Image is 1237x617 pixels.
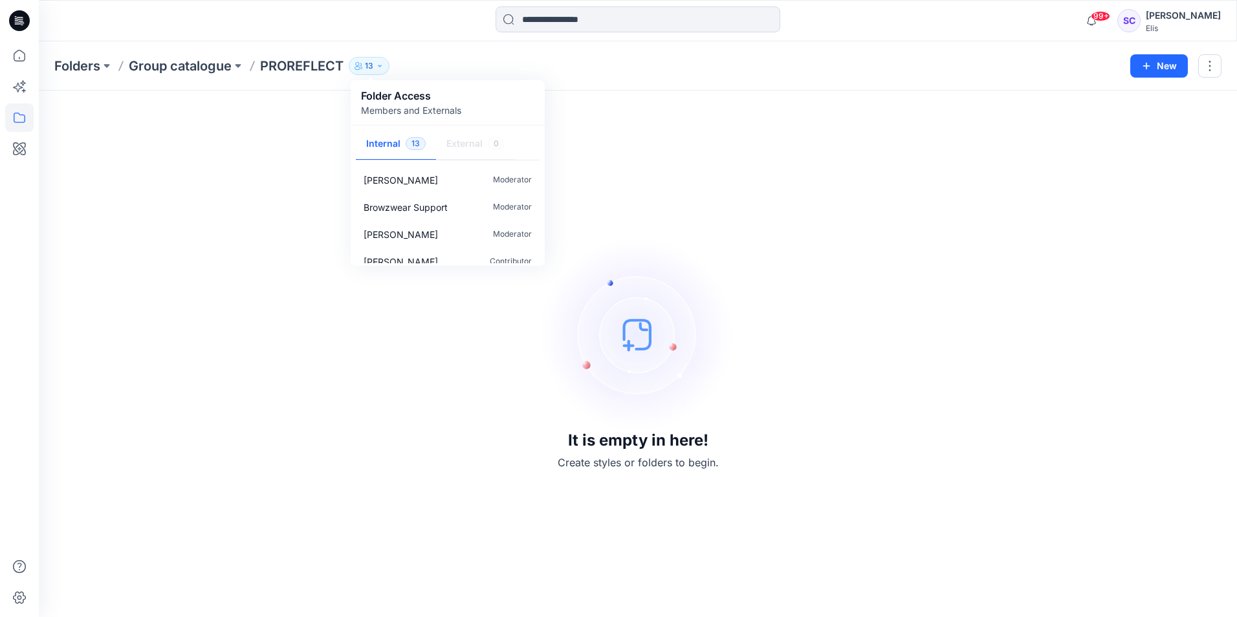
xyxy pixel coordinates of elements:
a: [PERSON_NAME]Moderator [353,166,542,193]
button: Internal [356,128,436,161]
h3: It is empty in here! [568,431,708,449]
a: [PERSON_NAME]Contributor [353,248,542,275]
span: 13 [406,137,426,150]
a: Browzwear SupportModerator [353,193,542,221]
p: Moderator [493,228,532,241]
p: PROREFLECT [260,57,344,75]
a: [PERSON_NAME]Moderator [353,221,542,248]
button: External [436,128,515,161]
p: Moderator [493,200,532,214]
p: Contributor [490,255,532,268]
span: 0 [488,137,505,150]
span: 99+ [1091,11,1110,21]
p: Browzwear Support [364,200,448,214]
div: Elis [1146,23,1221,33]
p: Moderator [493,173,532,187]
div: SC [1117,9,1141,32]
a: Group catalogue [129,57,232,75]
p: Folder Access [361,88,461,103]
p: 13 [365,59,373,73]
button: New [1130,54,1188,78]
img: empty-state-image.svg [541,237,735,431]
a: Folders [54,57,100,75]
button: 13 [349,57,389,75]
p: Marine Jacquier [364,255,438,268]
p: Julian Wattier [364,228,438,241]
div: [PERSON_NAME] [1146,8,1221,23]
p: Nicolas Michalski [364,173,438,187]
p: Members and Externals [361,103,461,117]
p: Create styles or folders to begin. [558,455,719,470]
